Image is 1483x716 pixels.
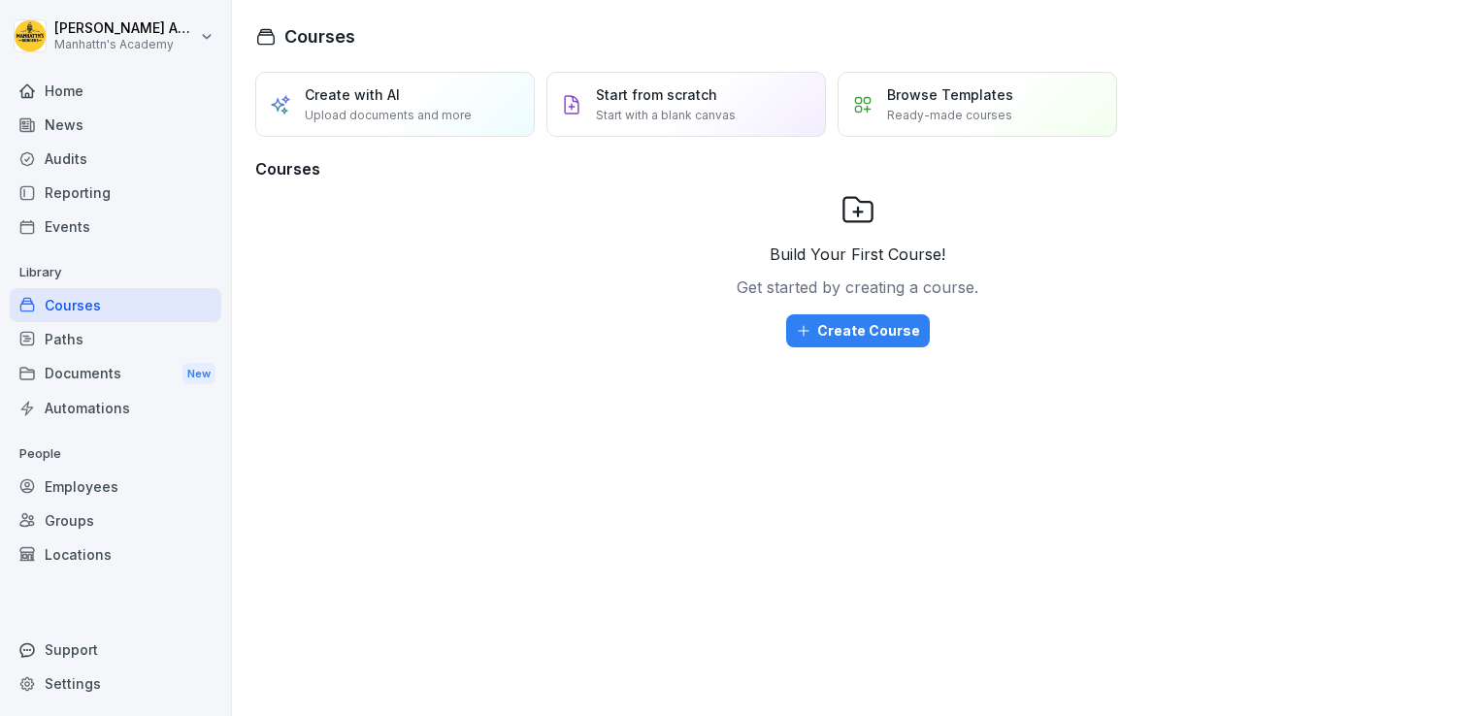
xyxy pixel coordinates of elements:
p: Get started by creating a course. [737,276,978,299]
a: Groups [10,504,221,537]
a: Automations [10,391,221,425]
p: Create with AI [305,84,400,105]
p: Upload documents and more [305,107,472,124]
div: Documents [10,356,221,392]
p: Manhattn's Academy [54,38,196,51]
p: Browse Templates [887,84,1013,105]
a: Settings [10,667,221,700]
p: Start from scratch [596,84,717,105]
p: [PERSON_NAME] Admin [54,20,196,37]
h1: Courses [284,23,355,49]
a: Home [10,74,221,108]
a: Courses [10,288,221,322]
p: Ready-made courses [887,107,1012,124]
p: Build Your First Course! [770,243,945,266]
p: Library [10,257,221,288]
a: DocumentsNew [10,356,221,392]
a: Locations [10,537,221,571]
div: Create Course [796,320,920,342]
h3: Courses [255,157,1460,180]
a: Audits [10,142,221,176]
p: Start with a blank canvas [596,107,736,124]
div: New [182,363,215,385]
a: Employees [10,470,221,504]
a: Reporting [10,176,221,210]
a: Events [10,210,221,244]
button: Create Course [786,314,930,347]
a: Paths [10,322,221,356]
p: People [10,439,221,470]
div: Support [10,633,221,667]
a: News [10,108,221,142]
